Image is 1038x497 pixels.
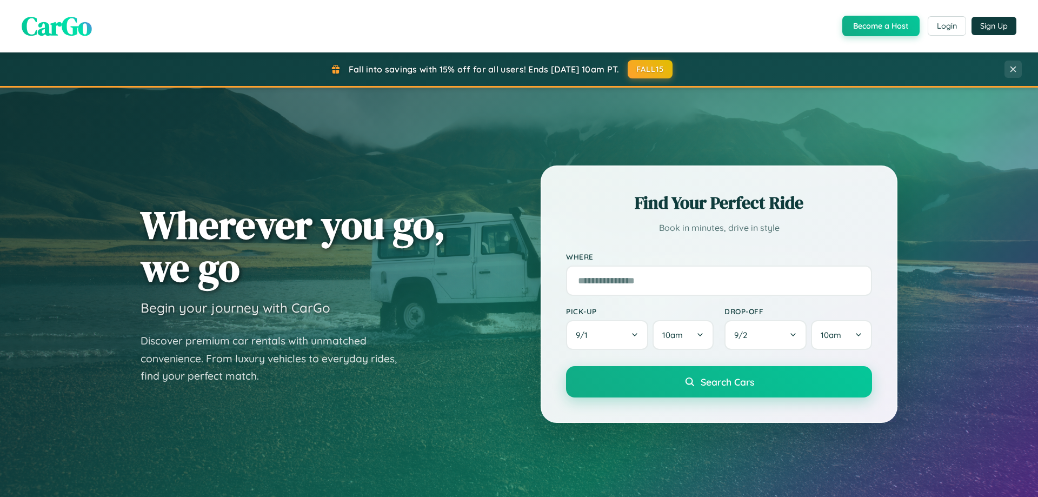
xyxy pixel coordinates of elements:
[701,376,754,388] span: Search Cars
[811,320,872,350] button: 10am
[22,8,92,44] span: CarGo
[842,16,920,36] button: Become a Host
[566,320,648,350] button: 9/1
[628,60,673,78] button: FALL15
[566,307,714,316] label: Pick-up
[566,220,872,236] p: Book in minutes, drive in style
[972,17,1016,35] button: Sign Up
[141,300,330,316] h3: Begin your journey with CarGo
[662,330,683,340] span: 10am
[724,320,807,350] button: 9/2
[141,203,445,289] h1: Wherever you go, we go
[566,191,872,215] h2: Find Your Perfect Ride
[349,64,620,75] span: Fall into savings with 15% off for all users! Ends [DATE] 10am PT.
[821,330,841,340] span: 10am
[653,320,714,350] button: 10am
[724,307,872,316] label: Drop-off
[928,16,966,36] button: Login
[734,330,753,340] span: 9 / 2
[566,252,872,261] label: Where
[566,366,872,397] button: Search Cars
[576,330,593,340] span: 9 / 1
[141,332,411,385] p: Discover premium car rentals with unmatched convenience. From luxury vehicles to everyday rides, ...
